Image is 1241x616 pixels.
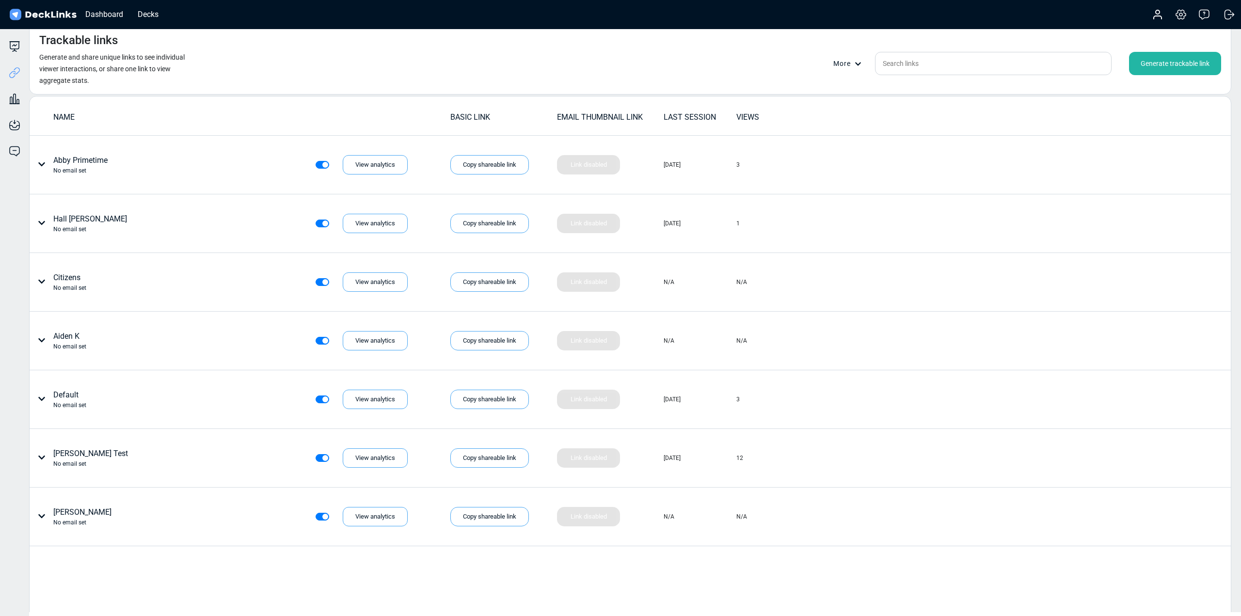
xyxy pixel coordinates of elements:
div: Decks [133,8,163,20]
input: Search links [875,52,1112,75]
div: VIEWS [736,111,808,123]
div: Default [53,389,86,410]
div: 12 [736,454,743,462]
div: N/A [664,336,674,345]
div: View analytics [343,155,408,174]
small: Generate and share unique links to see individual viewer interactions, or share one link to view ... [39,53,185,84]
div: Copy shareable link [450,331,529,350]
div: No email set [53,459,128,468]
div: [DATE] [664,160,681,169]
div: Dashboard [80,8,128,20]
div: 3 [736,160,740,169]
div: View analytics [343,448,408,468]
div: View analytics [343,390,408,409]
div: Hall [PERSON_NAME] [53,213,127,234]
div: N/A [736,512,747,521]
div: Copy shareable link [450,390,529,409]
div: Copy shareable link [450,155,529,174]
div: View analytics [343,214,408,233]
div: More [833,59,867,69]
div: [DATE] [664,454,681,462]
div: No email set [53,284,86,292]
div: N/A [736,278,747,286]
div: Citizens [53,272,86,292]
div: Copy shareable link [450,448,529,468]
div: [PERSON_NAME] [53,506,111,527]
h4: Trackable links [39,33,118,47]
div: No email set [53,518,111,527]
div: N/A [736,336,747,345]
div: Aiden K [53,331,86,351]
div: NAME [53,111,449,123]
div: 3 [736,395,740,404]
div: N/A [664,278,674,286]
div: View analytics [343,331,408,350]
div: Generate trackable link [1129,52,1221,75]
div: Copy shareable link [450,214,529,233]
div: [DATE] [664,219,681,228]
img: DeckLinks [8,8,78,22]
div: 1 [736,219,740,228]
div: No email set [53,401,86,410]
div: No email set [53,166,108,175]
div: LAST SESSION [664,111,735,123]
div: Copy shareable link [450,507,529,526]
div: [DATE] [664,395,681,404]
div: [PERSON_NAME] Test [53,448,128,468]
div: N/A [664,512,674,521]
div: No email set [53,342,86,351]
div: View analytics [343,272,408,292]
div: Copy shareable link [450,272,529,292]
div: No email set [53,225,127,234]
div: View analytics [343,507,408,526]
div: Abby Primetime [53,155,108,175]
td: BASIC LINK [450,111,557,128]
td: EMAIL THUMBNAIL LINK [557,111,663,128]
